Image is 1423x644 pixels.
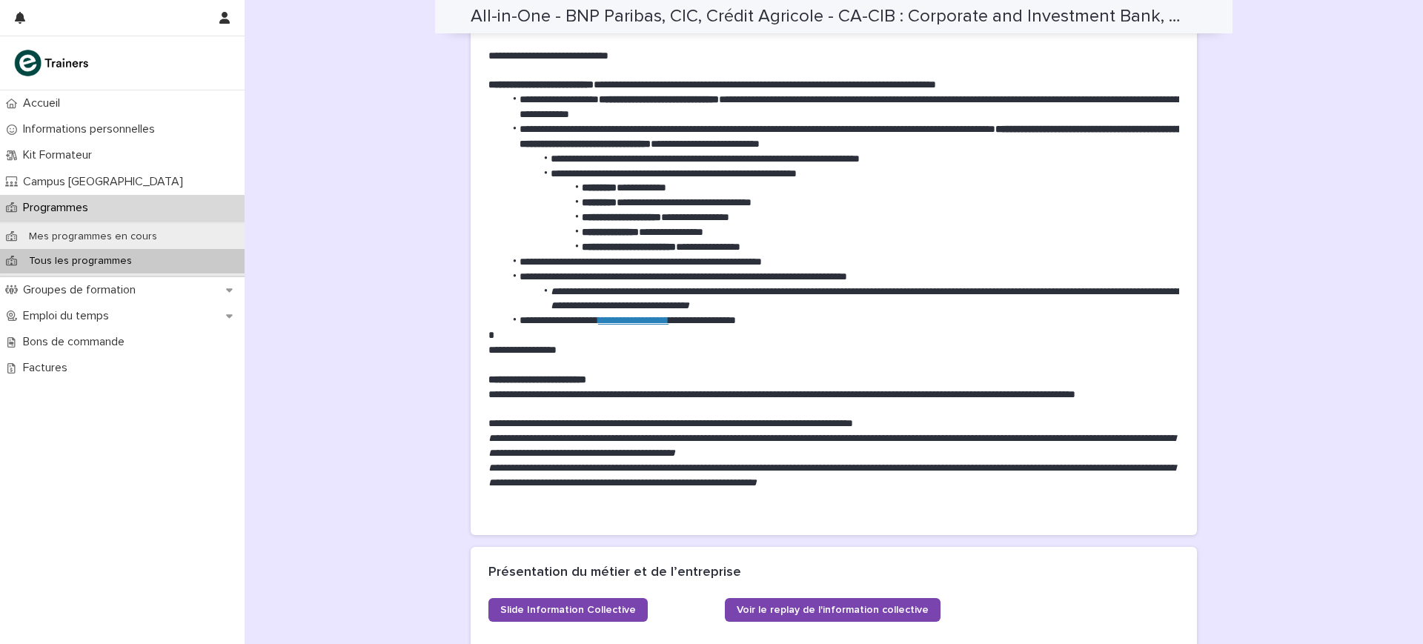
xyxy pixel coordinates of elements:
[488,565,741,581] h2: Présentation du métier et de l’entreprise
[488,598,648,622] a: Slide Information Collective
[17,335,136,349] p: Bons de commande
[17,148,104,162] p: Kit Formateur
[17,175,195,189] p: Campus [GEOGRAPHIC_DATA]
[17,309,121,323] p: Emploi du temps
[737,605,929,615] span: Voir le replay de l'information collective
[471,6,1191,27] h2: All-in-One - BNP Paribas, CIC, Crédit Agricole - CA-CIB : Corporate and Investment Bank, Crédit M...
[17,96,72,110] p: Accueil
[17,201,100,215] p: Programmes
[17,122,167,136] p: Informations personnelles
[17,361,79,375] p: Factures
[500,605,636,615] span: Slide Information Collective
[17,255,144,268] p: Tous les programmes
[12,48,93,78] img: K0CqGN7SDeD6s4JG8KQk
[725,598,941,622] a: Voir le replay de l'information collective
[17,283,147,297] p: Groupes de formation
[17,230,169,243] p: Mes programmes en cours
